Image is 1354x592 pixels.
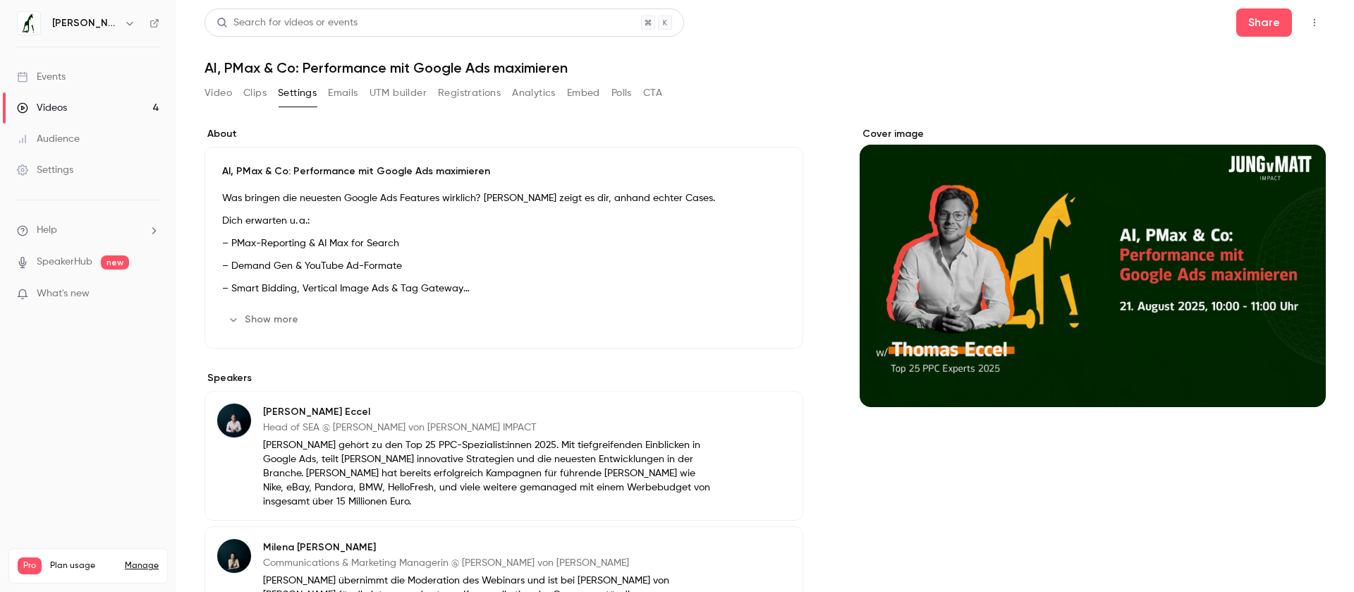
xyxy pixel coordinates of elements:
[222,235,786,252] p: – PMax-Reporting & AI Max for Search
[512,82,556,104] button: Analytics
[1303,11,1326,34] button: Top Bar Actions
[217,539,251,573] img: Milena Kunz
[611,82,632,104] button: Polls
[217,404,251,437] img: Thomas Eccel
[17,70,66,84] div: Events
[52,16,118,30] h6: [PERSON_NAME] von [PERSON_NAME] IMPACT
[222,308,307,331] button: Show more
[263,405,712,419] p: [PERSON_NAME] Eccel
[222,280,786,297] p: – Smart Bidding, Vertical Image Ads & Tag Gateway
[50,560,116,572] span: Plan usage
[216,16,358,30] div: Search for videos or events
[263,421,712,435] p: Head of SEA @ [PERSON_NAME] von [PERSON_NAME] IMPACT
[1236,8,1292,37] button: Share
[222,212,786,229] p: Dich erwarten u. a.:
[205,59,1326,76] h1: AI, PMax & Co: Performance mit Google Ads maximieren
[205,127,803,141] label: About
[567,82,600,104] button: Embed
[263,556,712,570] p: Communications & Marketing Managerin @ [PERSON_NAME] von [PERSON_NAME]
[18,557,42,574] span: Pro
[222,164,786,179] p: AI, PMax & Co: Performance mit Google Ads maximieren
[205,82,232,104] button: Video
[860,127,1326,141] label: Cover image
[263,540,712,555] p: Milena [PERSON_NAME]
[643,82,662,104] button: CTA
[17,132,80,146] div: Audience
[278,82,317,104] button: Settings
[37,223,57,238] span: Help
[243,82,267,104] button: Clips
[125,560,159,572] a: Manage
[860,127,1326,407] section: Cover image
[263,438,712,509] p: [PERSON_NAME] gehört zu den Top 25 PPC-Spezialist:innen 2025. Mit tiefgreifenden Einblicken in Go...
[328,82,358,104] button: Emails
[18,12,40,35] img: Jung von Matt IMPACT
[37,286,90,301] span: What's new
[37,255,92,270] a: SpeakerHub
[101,255,129,270] span: new
[222,258,786,274] p: – Demand Gen & YouTube Ad-Formate
[222,190,786,207] p: Was bringen die neuesten Google Ads Features wirklich? [PERSON_NAME] zeigt es dir, anhand echter ...
[438,82,501,104] button: Registrations
[17,223,159,238] li: help-dropdown-opener
[205,371,803,385] label: Speakers
[17,101,67,115] div: Videos
[205,391,803,521] div: Thomas Eccel[PERSON_NAME] EccelHead of SEA @ [PERSON_NAME] von [PERSON_NAME] IMPACT[PERSON_NAME] ...
[17,163,73,177] div: Settings
[142,288,159,301] iframe: Noticeable Trigger
[370,82,427,104] button: UTM builder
